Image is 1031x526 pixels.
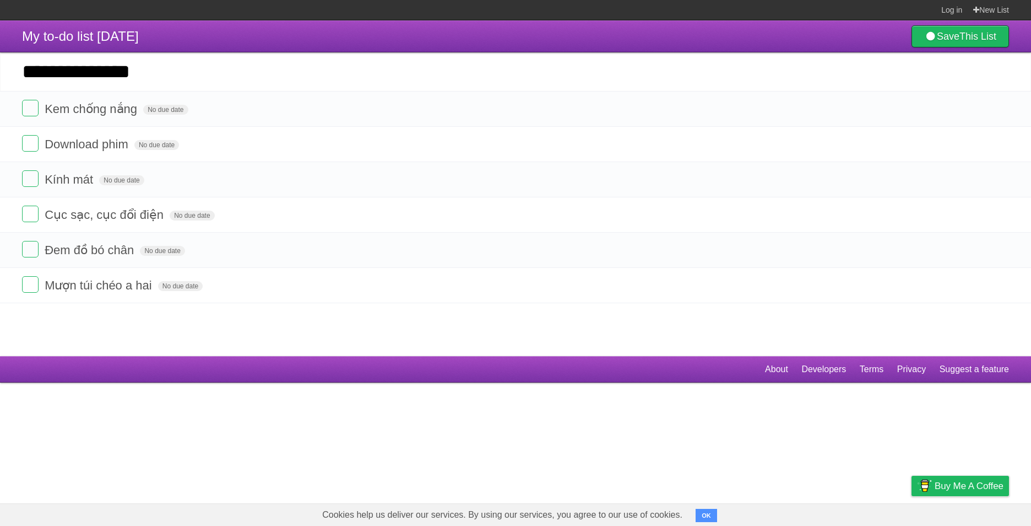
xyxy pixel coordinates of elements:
label: Done [22,135,39,152]
span: Kính mát [45,173,96,186]
label: Done [22,100,39,116]
span: Mượn túi chéo a hai [45,278,155,292]
span: Buy me a coffee [935,476,1003,496]
label: Done [22,241,39,257]
span: My to-do list [DATE] [22,29,139,44]
span: Kem chống nắng [45,102,140,116]
label: Done [22,276,39,293]
button: OK [696,509,717,522]
a: Terms [860,359,884,380]
a: Suggest a feature [940,359,1009,380]
span: Cookies help us deliver our services. By using our services, you agree to our use of cookies. [311,504,693,526]
span: No due date [99,175,144,185]
img: Buy me a coffee [917,476,932,495]
a: Buy me a coffee [911,476,1009,496]
a: Developers [801,359,846,380]
span: No due date [158,281,203,291]
a: Privacy [897,359,926,380]
span: Cục sạc, cục đổi điện [45,208,166,222]
span: No due date [134,140,179,150]
label: Done [22,170,39,187]
span: No due date [143,105,188,115]
a: About [765,359,788,380]
b: This List [959,31,996,42]
span: No due date [170,211,214,221]
span: Đem đồ bó chân [45,243,137,257]
span: Download phim [45,137,131,151]
a: SaveThis List [911,25,1009,47]
label: Done [22,206,39,222]
span: No due date [140,246,185,256]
